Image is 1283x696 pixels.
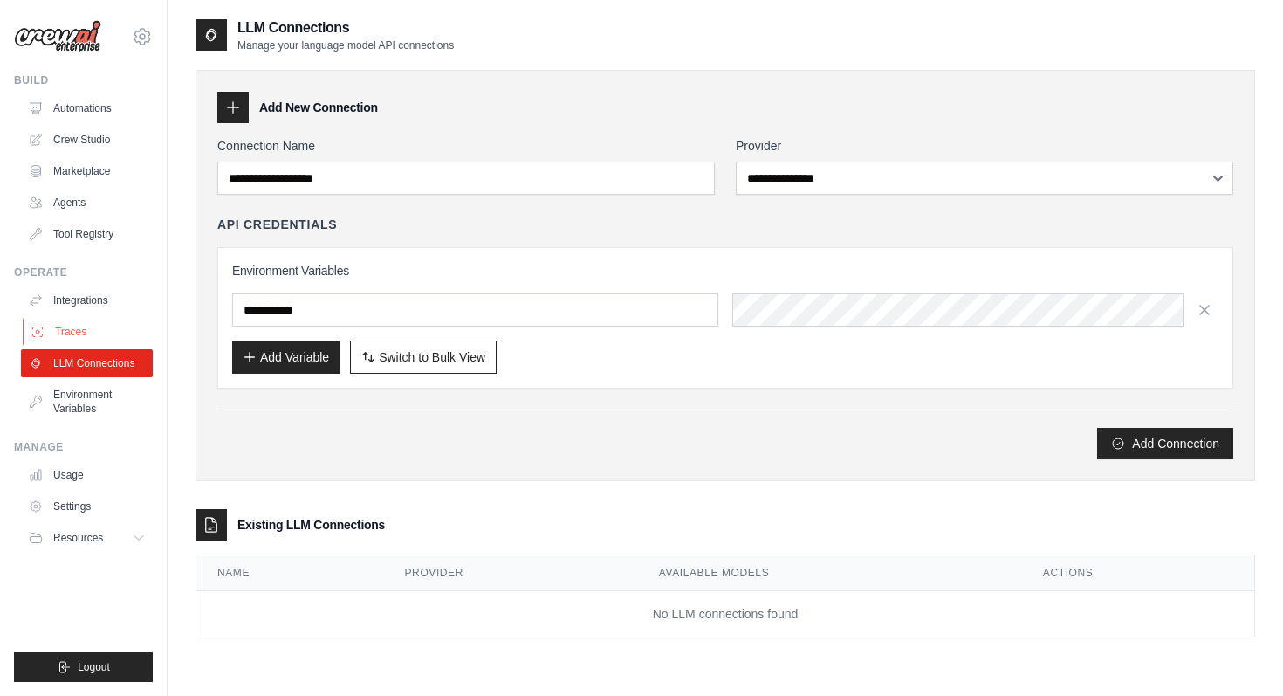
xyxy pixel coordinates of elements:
[53,531,103,545] span: Resources
[237,38,454,52] p: Manage your language model API connections
[21,461,153,489] a: Usage
[23,318,154,346] a: Traces
[217,137,715,155] label: Connection Name
[379,348,485,366] span: Switch to Bulk View
[14,265,153,279] div: Operate
[21,94,153,122] a: Automations
[736,137,1233,155] label: Provider
[21,220,153,248] a: Tool Registry
[14,73,153,87] div: Build
[350,341,497,374] button: Switch to Bulk View
[14,20,101,53] img: Logo
[78,660,110,674] span: Logout
[21,189,153,217] a: Agents
[237,516,385,534] h3: Existing LLM Connections
[21,349,153,377] a: LLM Connections
[21,157,153,185] a: Marketplace
[232,262,1218,279] h3: Environment Variables
[232,341,340,374] button: Add Variable
[21,524,153,552] button: Resources
[196,591,1254,637] td: No LLM connections found
[217,216,337,233] h4: API Credentials
[21,381,153,423] a: Environment Variables
[638,555,1022,591] th: Available Models
[1097,428,1233,459] button: Add Connection
[259,99,378,116] h3: Add New Connection
[237,17,454,38] h2: LLM Connections
[21,126,153,154] a: Crew Studio
[196,555,384,591] th: Name
[21,493,153,520] a: Settings
[21,286,153,314] a: Integrations
[14,440,153,454] div: Manage
[14,652,153,682] button: Logout
[1022,555,1254,591] th: Actions
[384,555,638,591] th: Provider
